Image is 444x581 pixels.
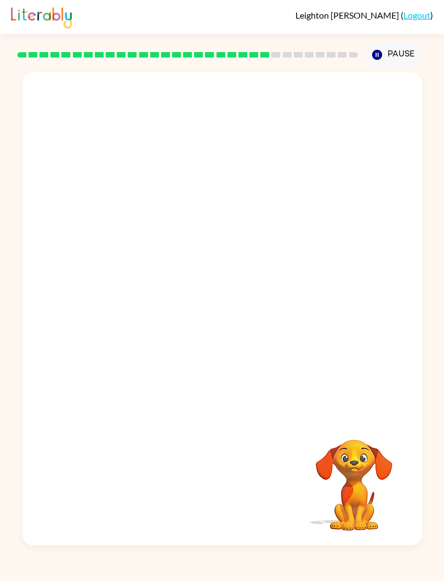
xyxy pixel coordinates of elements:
video: Your browser must support playing .mp4 files to use Literably. Please try using another browser. [299,423,409,532]
span: Leighton [PERSON_NAME] [295,10,401,20]
img: Literably [11,4,72,29]
div: ( ) [295,10,433,20]
a: Logout [403,10,430,20]
button: Pause [366,42,422,67]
